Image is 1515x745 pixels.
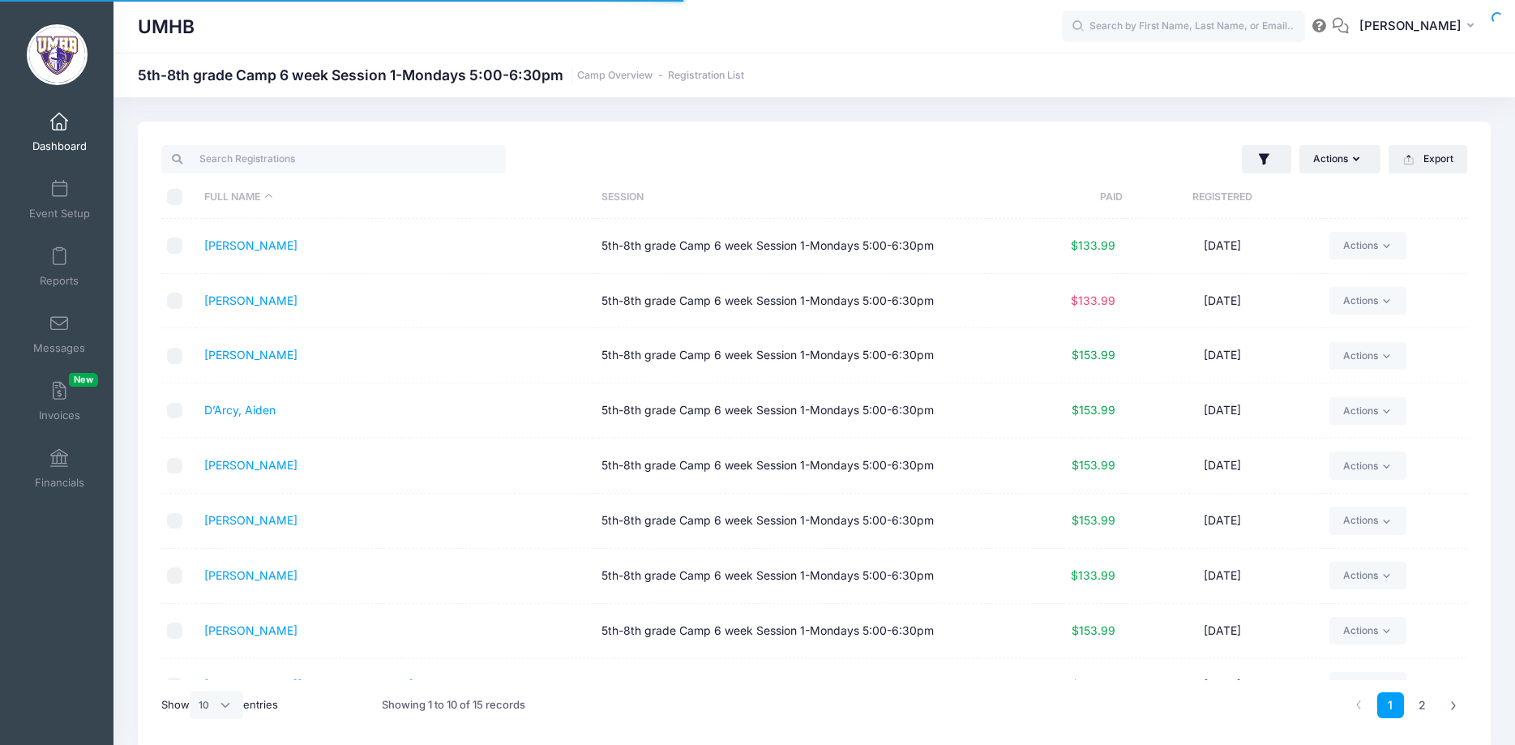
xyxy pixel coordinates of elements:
[1123,439,1321,494] td: [DATE]
[1389,145,1467,173] button: Export
[204,513,297,527] a: [PERSON_NAME]
[204,238,297,252] a: [PERSON_NAME]
[1377,692,1404,719] a: 1
[204,348,297,362] a: [PERSON_NAME]
[1409,692,1436,719] a: 2
[204,403,276,417] a: D’Arcy, Aiden
[161,691,278,719] label: Show entries
[204,458,297,472] a: [PERSON_NAME]
[161,145,506,173] input: Search Registrations
[593,274,991,329] td: 5th-8th grade Camp 6 week Session 1-Mondays 5:00-6:30pm
[204,678,413,691] a: [PERSON_NAME][GEOGRAPHIC_DATA]
[1123,494,1321,549] td: [DATE]
[991,176,1123,219] th: Paid: activate to sort column ascending
[593,549,991,604] td: 5th-8th grade Camp 6 week Session 1-Mondays 5:00-6:30pm
[1071,568,1115,582] span: $133.99
[190,691,243,719] select: Showentries
[33,341,85,355] span: Messages
[1329,672,1406,700] a: Actions
[593,328,991,383] td: 5th-8th grade Camp 6 week Session 1-Mondays 5:00-6:30pm
[1072,403,1115,417] span: $153.99
[29,207,90,221] span: Event Setup
[1123,274,1321,329] td: [DATE]
[138,66,744,83] h1: 5th-8th grade Camp 6 week Session 1-Mondays 5:00-6:30pm
[40,274,79,288] span: Reports
[593,604,991,659] td: 5th-8th grade Camp 6 week Session 1-Mondays 5:00-6:30pm
[1072,348,1115,362] span: $153.99
[21,171,98,228] a: Event Setup
[35,476,84,490] span: Financials
[382,687,525,724] div: Showing 1 to 10 of 15 records
[577,70,653,82] a: Camp Overview
[204,568,297,582] a: [PERSON_NAME]
[1123,219,1321,274] td: [DATE]
[1062,11,1305,43] input: Search by First Name, Last Name, or Email...
[1299,145,1380,173] button: Actions
[32,139,87,153] span: Dashboard
[668,70,744,82] a: Registration List
[1329,397,1406,425] a: Actions
[138,8,195,45] h1: UMHB
[1123,383,1321,439] td: [DATE]
[593,439,991,494] td: 5th-8th grade Camp 6 week Session 1-Mondays 5:00-6:30pm
[593,658,991,713] td: 5th-8th grade Camp 6 week Session 1-Mondays 5:00-6:30pm
[1123,604,1321,659] td: [DATE]
[204,623,297,637] a: [PERSON_NAME]
[69,373,98,387] span: New
[39,409,80,422] span: Invoices
[196,176,593,219] th: Full Name: activate to sort column descending
[593,494,991,549] td: 5th-8th grade Camp 6 week Session 1-Mondays 5:00-6:30pm
[1123,328,1321,383] td: [DATE]
[21,306,98,362] a: Messages
[1359,17,1462,35] span: [PERSON_NAME]
[1072,513,1115,527] span: $153.99
[1071,293,1115,307] span: $133.99
[1072,678,1115,691] span: $153.99
[593,176,991,219] th: Session: activate to sort column ascending
[21,440,98,497] a: Financials
[1329,342,1406,370] a: Actions
[1071,238,1115,252] span: $133.99
[1329,452,1406,479] a: Actions
[1329,617,1406,644] a: Actions
[21,104,98,161] a: Dashboard
[1329,562,1406,589] a: Actions
[593,383,991,439] td: 5th-8th grade Camp 6 week Session 1-Mondays 5:00-6:30pm
[21,373,98,430] a: InvoicesNew
[21,238,98,295] a: Reports
[27,24,88,85] img: UMHB
[1072,458,1115,472] span: $153.99
[1123,549,1321,604] td: [DATE]
[1349,8,1491,45] button: [PERSON_NAME]
[1123,176,1321,219] th: Registered: activate to sort column ascending
[204,293,297,307] a: [PERSON_NAME]
[1072,623,1115,637] span: $153.99
[1123,658,1321,713] td: [DATE]
[1329,507,1406,534] a: Actions
[1329,232,1406,259] a: Actions
[1329,287,1406,315] a: Actions
[593,219,991,274] td: 5th-8th grade Camp 6 week Session 1-Mondays 5:00-6:30pm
